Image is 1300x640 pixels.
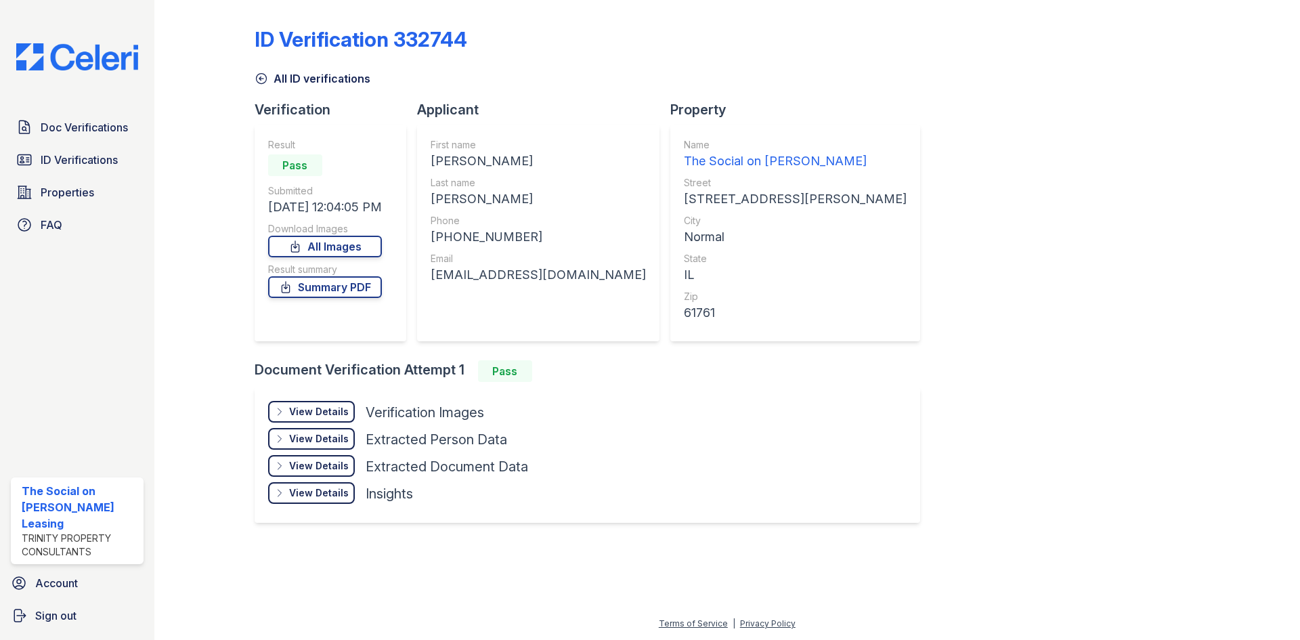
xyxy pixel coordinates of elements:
[11,179,144,206] a: Properties
[5,570,149,597] a: Account
[366,403,484,422] div: Verification Images
[740,618,796,628] a: Privacy Policy
[268,222,382,236] div: Download Images
[417,100,670,119] div: Applicant
[268,198,382,217] div: [DATE] 12:04:05 PM
[255,360,931,382] div: Document Verification Attempt 1
[41,217,62,233] span: FAQ
[11,211,144,238] a: FAQ
[268,263,382,276] div: Result summary
[1243,586,1286,626] iframe: chat widget
[366,457,528,476] div: Extracted Document Data
[289,432,349,446] div: View Details
[255,100,417,119] div: Verification
[35,607,77,624] span: Sign out
[41,184,94,200] span: Properties
[684,152,907,171] div: The Social on [PERSON_NAME]
[684,228,907,247] div: Normal
[41,119,128,135] span: Doc Verifications
[659,618,728,628] a: Terms of Service
[268,154,322,176] div: Pass
[268,276,382,298] a: Summary PDF
[22,532,138,559] div: Trinity Property Consultants
[255,27,467,51] div: ID Verification 332744
[366,430,507,449] div: Extracted Person Data
[684,252,907,265] div: State
[268,184,382,198] div: Submitted
[431,138,646,152] div: First name
[684,190,907,209] div: [STREET_ADDRESS][PERSON_NAME]
[431,252,646,265] div: Email
[41,152,118,168] span: ID Verifications
[289,405,349,419] div: View Details
[431,190,646,209] div: [PERSON_NAME]
[684,176,907,190] div: Street
[431,176,646,190] div: Last name
[684,214,907,228] div: City
[268,236,382,257] a: All Images
[684,290,907,303] div: Zip
[5,43,149,70] img: CE_Logo_Blue-a8612792a0a2168367f1c8372b55b34899dd931a85d93a1a3d3e32e68fde9ad4.png
[431,152,646,171] div: [PERSON_NAME]
[11,146,144,173] a: ID Verifications
[35,575,78,591] span: Account
[670,100,931,119] div: Property
[289,459,349,473] div: View Details
[366,484,413,503] div: Insights
[431,265,646,284] div: [EMAIL_ADDRESS][DOMAIN_NAME]
[11,114,144,141] a: Doc Verifications
[289,486,349,500] div: View Details
[255,70,370,87] a: All ID verifications
[478,360,532,382] div: Pass
[684,265,907,284] div: IL
[684,138,907,152] div: Name
[431,214,646,228] div: Phone
[5,602,149,629] a: Sign out
[684,303,907,322] div: 61761
[431,228,646,247] div: [PHONE_NUMBER]
[684,138,907,171] a: Name The Social on [PERSON_NAME]
[733,618,735,628] div: |
[268,138,382,152] div: Result
[22,483,138,532] div: The Social on [PERSON_NAME] Leasing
